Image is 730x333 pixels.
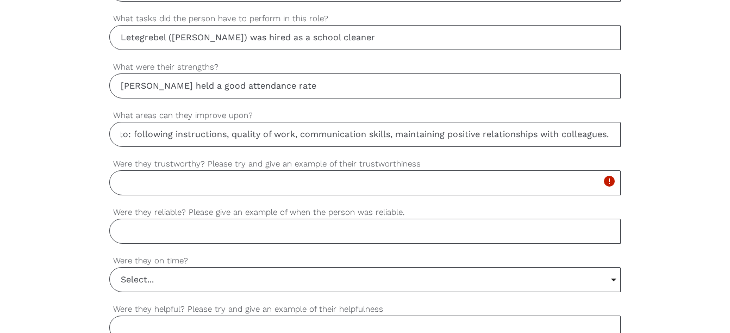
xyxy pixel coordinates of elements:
label: What areas can they improve upon? [109,109,620,122]
label: What were their strengths? [109,61,620,73]
label: Were they reliable? Please give an example of when the person was reliable. [109,206,620,219]
i: error [603,175,616,188]
label: What tasks did the person have to perform in this role? [109,13,620,25]
label: Were they trustworthy? Please try and give an example of their trustworthiness [109,158,620,170]
label: Were they helpful? Please try and give an example of their helpfulness [109,303,620,316]
label: Were they on time? [109,255,620,267]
